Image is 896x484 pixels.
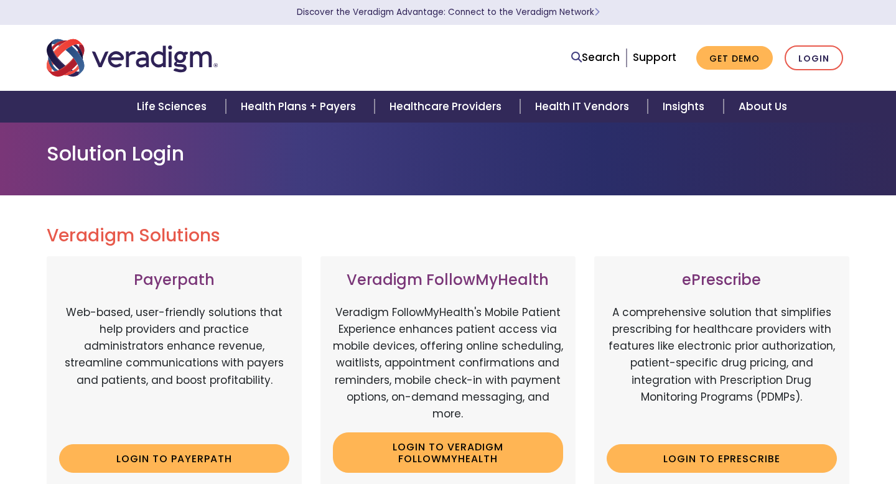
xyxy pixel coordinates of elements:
h1: Solution Login [47,142,849,165]
h3: ePrescribe [607,271,837,289]
p: Veradigm FollowMyHealth's Mobile Patient Experience enhances patient access via mobile devices, o... [333,304,563,422]
a: Support [633,50,676,65]
span: Learn More [594,6,600,18]
a: Healthcare Providers [375,91,520,123]
a: Life Sciences [122,91,225,123]
p: A comprehensive solution that simplifies prescribing for healthcare providers with features like ... [607,304,837,435]
a: Health IT Vendors [520,91,648,123]
img: Veradigm logo [47,37,218,78]
h3: Payerpath [59,271,289,289]
a: Login to ePrescribe [607,444,837,473]
a: Get Demo [696,46,773,70]
a: Discover the Veradigm Advantage: Connect to the Veradigm NetworkLearn More [297,6,600,18]
a: About Us [724,91,802,123]
h2: Veradigm Solutions [47,225,849,246]
a: Login to Payerpath [59,444,289,473]
a: Login [785,45,843,71]
a: Insights [648,91,723,123]
a: Search [571,49,620,66]
a: Health Plans + Payers [226,91,375,123]
a: Login to Veradigm FollowMyHealth [333,432,563,473]
h3: Veradigm FollowMyHealth [333,271,563,289]
p: Web-based, user-friendly solutions that help providers and practice administrators enhance revenu... [59,304,289,435]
